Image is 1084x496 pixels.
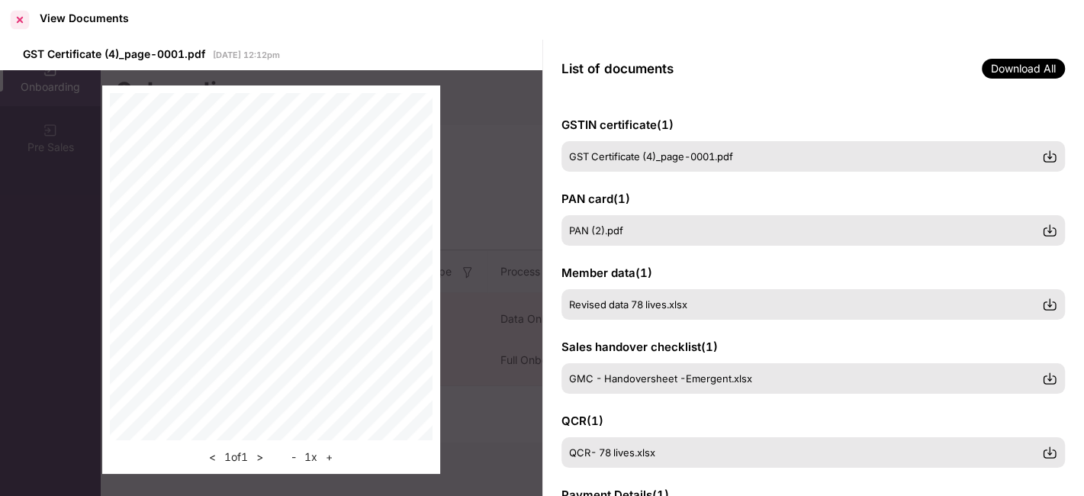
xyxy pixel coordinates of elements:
[40,11,129,24] div: View Documents
[287,448,301,466] button: -
[561,118,674,132] span: GSTIN certificate ( 1 )
[204,448,220,466] button: <
[561,414,603,428] span: QCR ( 1 )
[204,448,268,466] div: 1 of 1
[982,59,1065,79] span: Download All
[561,340,718,354] span: Sales handover checklist ( 1 )
[1042,445,1057,460] img: svg+xml;base64,PHN2ZyBpZD0iRG93bmxvYWQtMzJ4MzIiIHhtbG5zPSJodHRwOi8vd3d3LnczLm9yZy8yMDAwL3N2ZyIgd2...
[569,150,733,163] span: GST Certificate (4)_page-0001.pdf
[287,448,337,466] div: 1 x
[23,47,205,60] span: GST Certificate (4)_page-0001.pdf
[569,446,655,459] span: QCR- 78 lives.xlsx
[1042,223,1057,238] img: svg+xml;base64,PHN2ZyBpZD0iRG93bmxvYWQtMzJ4MzIiIHhtbG5zPSJodHRwOi8vd3d3LnczLm9yZy8yMDAwL3N2ZyIgd2...
[561,192,630,206] span: PAN card ( 1 )
[213,50,280,60] span: [DATE] 12:12pm
[561,266,652,280] span: Member data ( 1 )
[1042,371,1057,386] img: svg+xml;base64,PHN2ZyBpZD0iRG93bmxvYWQtMzJ4MzIiIHhtbG5zPSJodHRwOi8vd3d3LnczLm9yZy8yMDAwL3N2ZyIgd2...
[569,224,623,237] span: PAN (2).pdf
[321,448,337,466] button: +
[569,298,687,311] span: Revised data 78 lives.xlsx
[569,372,752,385] span: GMC - Handoversheet -Emergent.xlsx
[1042,149,1057,164] img: svg+xml;base64,PHN2ZyBpZD0iRG93bmxvYWQtMzJ4MzIiIHhtbG5zPSJodHRwOi8vd3d3LnczLm9yZy8yMDAwL3N2ZyIgd2...
[252,448,268,466] button: >
[1042,297,1057,312] img: svg+xml;base64,PHN2ZyBpZD0iRG93bmxvYWQtMzJ4MzIiIHhtbG5zPSJodHRwOi8vd3d3LnczLm9yZy8yMDAwL3N2ZyIgd2...
[561,61,674,76] span: List of documents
